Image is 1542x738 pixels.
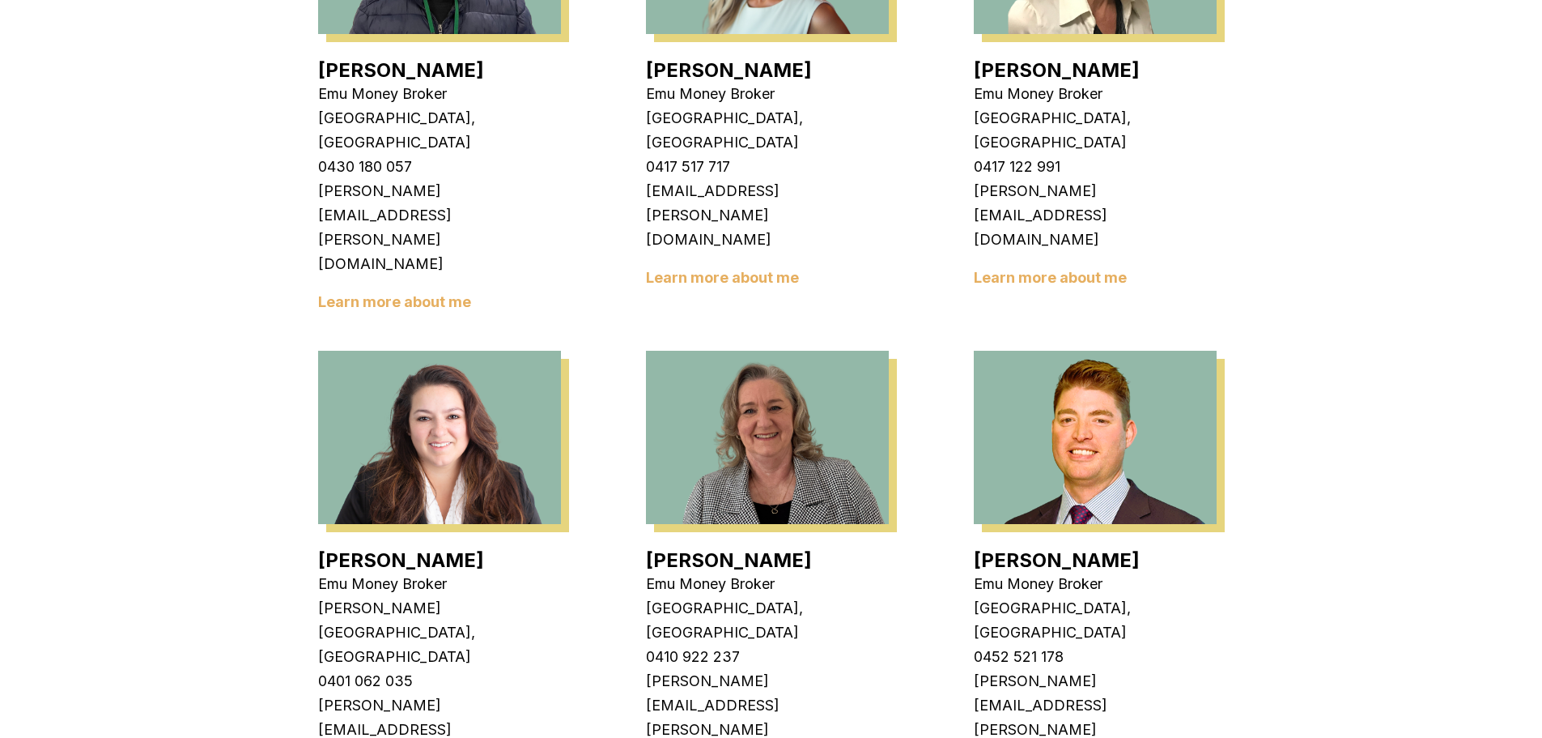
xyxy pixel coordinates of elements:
[974,351,1217,524] img: Jack Armstrong
[318,351,561,524] img: Wendy Fonseka
[318,58,484,82] a: [PERSON_NAME]
[646,572,889,596] p: Emu Money Broker
[974,645,1217,669] p: 0452 521 178
[646,82,889,106] p: Emu Money Broker
[646,155,889,179] p: 0417 517 717
[646,179,889,252] p: [EMAIL_ADDRESS][PERSON_NAME][DOMAIN_NAME]
[646,269,799,286] a: Learn more about me
[318,572,561,596] p: Emu Money Broker
[974,572,1217,596] p: Emu Money Broker
[318,669,561,693] p: 0401 062 035
[318,596,561,669] p: [PERSON_NAME][GEOGRAPHIC_DATA], [GEOGRAPHIC_DATA]
[974,155,1217,179] p: 0417 122 991
[646,106,889,155] p: [GEOGRAPHIC_DATA], [GEOGRAPHIC_DATA]
[318,293,471,310] a: Learn more about me
[646,645,889,669] p: 0410 922 237
[318,155,561,179] p: 0430 180 057
[974,82,1217,106] p: Emu Money Broker
[318,106,561,155] p: [GEOGRAPHIC_DATA], [GEOGRAPHIC_DATA]
[974,269,1127,286] a: Learn more about me
[318,179,561,276] p: [PERSON_NAME][EMAIL_ADDRESS][PERSON_NAME][DOMAIN_NAME]
[974,106,1217,155] p: [GEOGRAPHIC_DATA], [GEOGRAPHIC_DATA]
[974,548,1140,572] a: [PERSON_NAME]
[318,548,484,572] a: [PERSON_NAME]
[318,82,561,106] p: Emu Money Broker
[974,596,1217,645] p: [GEOGRAPHIC_DATA], [GEOGRAPHIC_DATA]
[974,179,1217,252] p: [PERSON_NAME][EMAIL_ADDRESS][DOMAIN_NAME]
[646,548,812,572] a: [PERSON_NAME]
[974,58,1140,82] a: [PERSON_NAME]
[646,58,812,82] a: [PERSON_NAME]
[646,596,889,645] p: [GEOGRAPHIC_DATA], [GEOGRAPHIC_DATA]
[646,351,889,524] img: Robyn Adams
